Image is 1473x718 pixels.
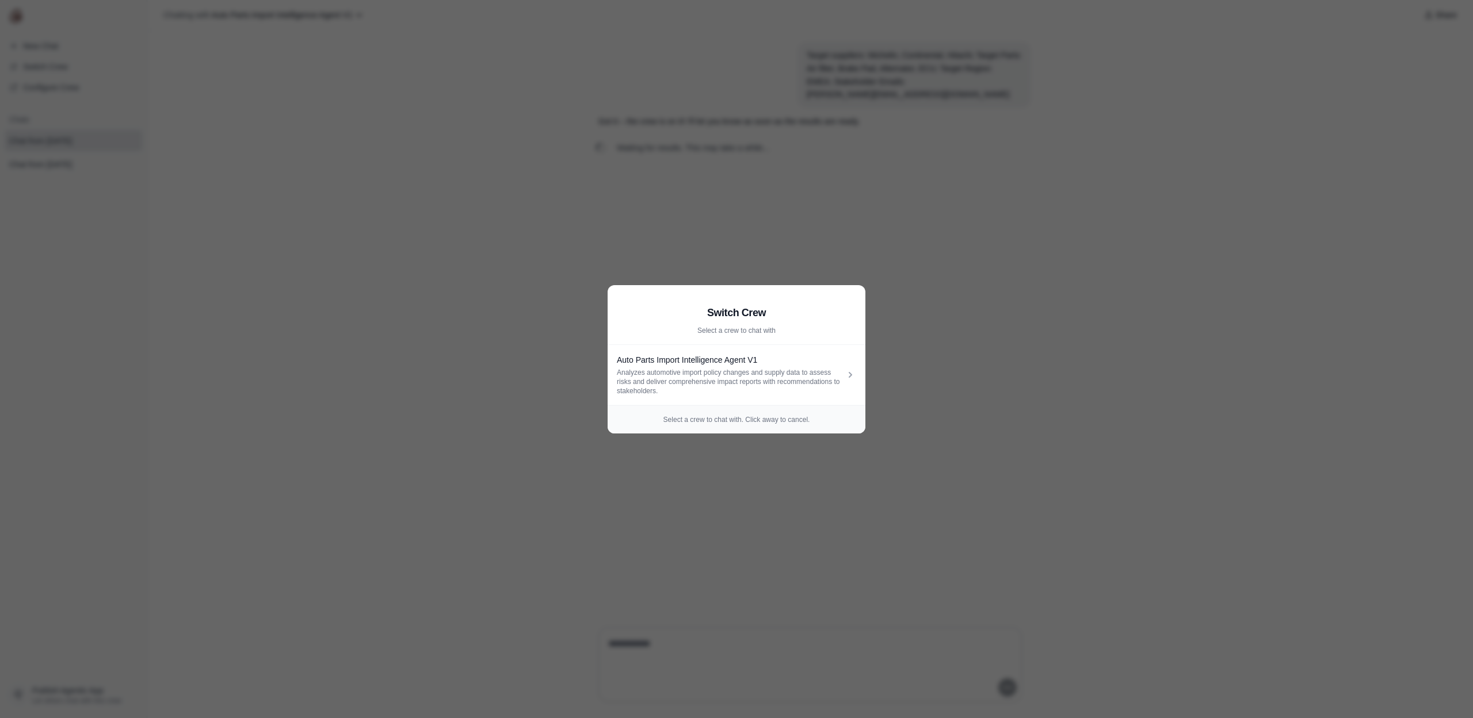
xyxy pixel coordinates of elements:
[617,354,845,366] div: Auto Parts Import Intelligence Agent V1
[617,368,845,396] div: Analyzes automotive import policy changes and supply data to assess risks and deliver comprehensi...
[608,345,865,405] a: Auto Parts Import Intelligence Agent V1 Analyzes automotive import policy changes and supply data...
[617,326,856,335] p: Select a crew to chat with
[617,415,856,424] p: Select a crew to chat with. Click away to cancel.
[617,305,856,321] h2: Switch Crew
